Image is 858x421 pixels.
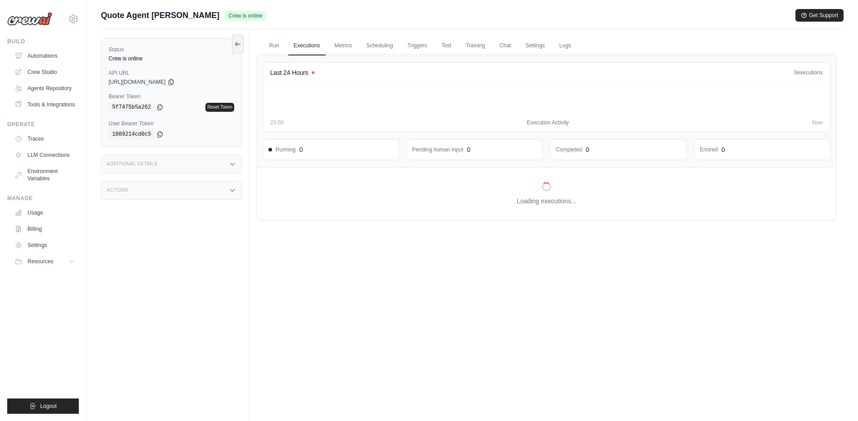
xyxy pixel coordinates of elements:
[812,119,823,126] span: Now
[40,403,57,410] span: Logout
[494,37,516,55] a: Chat
[109,55,234,62] div: Crew is online
[109,102,154,113] code: 5f7475b5a262
[27,258,53,265] span: Resources
[270,119,284,126] span: 23:00
[109,69,234,77] label: API URL
[11,132,79,146] a: Traces
[794,69,823,76] div: executions
[11,65,79,79] a: Crew Studio
[11,49,79,63] a: Automations
[436,37,457,55] a: Test
[460,37,490,55] a: Training
[361,37,398,55] a: Scheduling
[556,146,582,153] dd: Completed
[794,69,797,76] span: 0
[11,254,79,269] button: Resources
[109,120,234,127] label: User Bearer Token
[300,145,303,154] div: 0
[11,97,79,112] a: Tools & Integrations
[517,197,576,206] p: Loading executions...
[7,398,79,414] button: Logout
[11,222,79,236] a: Billing
[270,68,308,77] h4: Last 24 Hours
[109,93,234,100] label: Bearer Token
[107,161,157,167] h3: Additional Details
[467,145,471,154] div: 0
[11,81,79,96] a: Agents Repository
[7,38,79,45] div: Build
[11,164,79,186] a: Environment Variables
[11,206,79,220] a: Usage
[795,9,844,22] button: Get Support
[101,9,219,22] span: Quote Agent [PERSON_NAME]
[109,46,234,53] label: Status
[402,37,433,55] a: Triggers
[554,37,577,55] a: Logs
[329,37,358,55] a: Metrics
[520,37,550,55] a: Settings
[11,238,79,252] a: Settings
[11,148,79,162] a: LLM Connections
[107,188,128,193] h3: Actions
[264,37,285,55] a: Run
[412,146,463,153] dd: Pending human input
[527,119,569,126] span: Execution Activity
[109,129,154,140] code: 1089214cd0c5
[7,121,79,128] div: Operate
[7,195,79,202] div: Manage
[288,37,326,55] a: Executions
[586,145,589,154] div: 0
[225,11,266,21] span: Crew is online
[722,145,725,154] div: 0
[7,12,52,26] img: Logo
[268,146,296,153] span: Running
[700,146,718,153] dd: Errored
[109,78,166,86] span: [URL][DOMAIN_NAME]
[205,103,234,112] a: Reset Token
